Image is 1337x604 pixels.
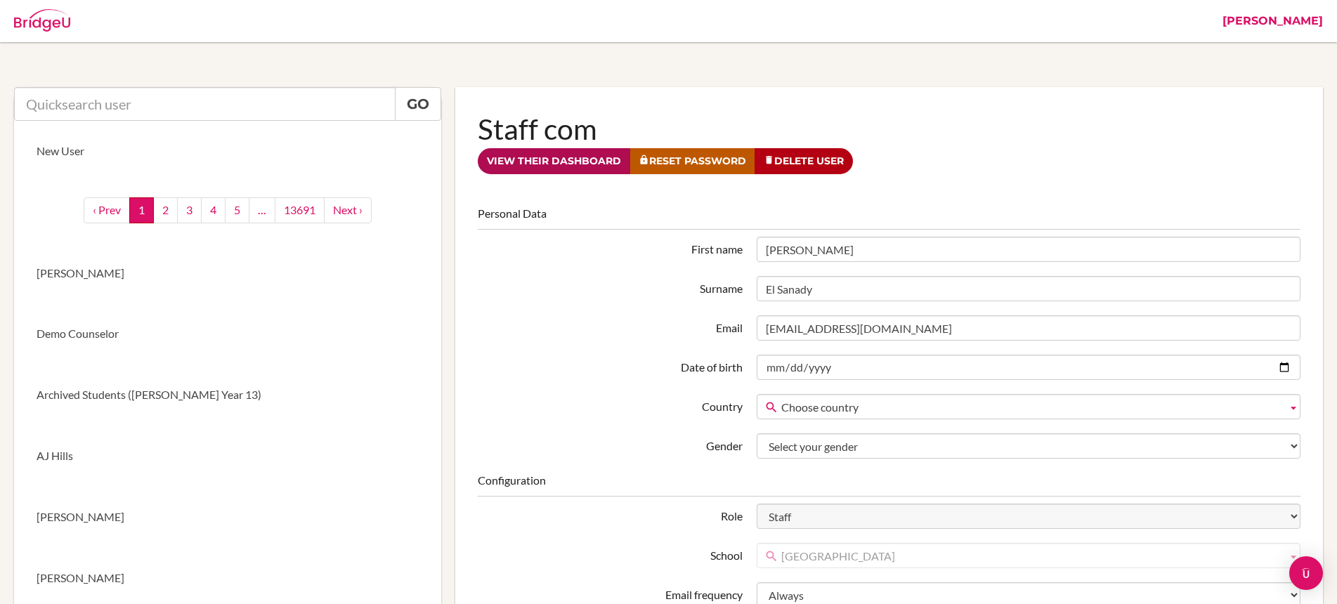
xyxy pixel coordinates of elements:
a: 5 [225,197,249,223]
a: Demo Counselor [14,303,441,365]
label: Role [471,504,750,525]
a: 4 [201,197,226,223]
img: Bridge-U [14,9,70,32]
input: Quicksearch user [14,87,396,121]
a: [PERSON_NAME] [14,487,441,548]
a: Go [395,87,441,121]
span: [GEOGRAPHIC_DATA] [781,544,1281,569]
a: 2 [153,197,178,223]
label: First name [471,237,750,258]
a: 13691 [275,197,325,223]
label: Gender [471,433,750,454]
a: next [324,197,372,223]
label: Email frequency [471,582,750,603]
span: Choose country [781,395,1281,420]
a: 1 [129,197,154,223]
a: View their dashboard [478,148,630,174]
a: … [249,197,275,223]
a: ‹ Prev [84,197,130,223]
div: Open Intercom Messenger [1289,556,1323,590]
a: New User [14,121,441,182]
label: Email [471,315,750,336]
a: Delete User [755,148,853,174]
h1: Staff com [478,110,1300,148]
label: Surname [471,276,750,297]
label: Country [471,394,750,415]
a: 3 [177,197,202,223]
a: Archived Students ([PERSON_NAME] Year 13) [14,365,441,426]
a: Reset Password [630,148,755,174]
label: School [471,543,750,564]
legend: Personal Data [478,206,1300,230]
label: Date of birth [471,355,750,376]
a: [PERSON_NAME] [14,243,441,304]
legend: Configuration [478,473,1300,497]
a: AJ Hills [14,426,441,487]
